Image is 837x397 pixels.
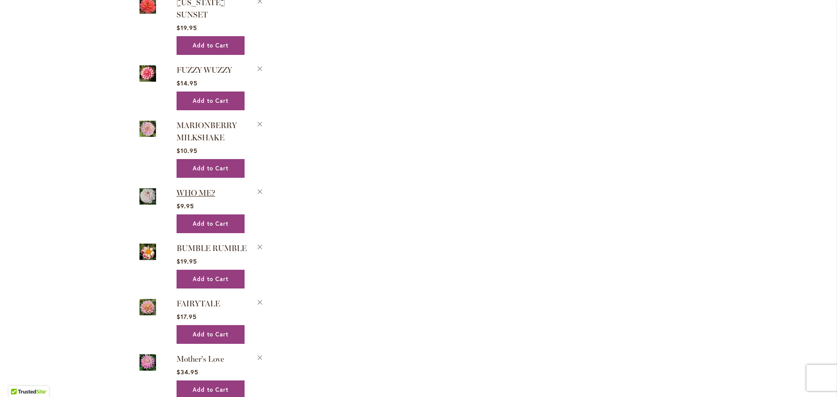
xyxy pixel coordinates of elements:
[177,92,245,110] button: Add to Cart
[177,36,245,55] button: Add to Cart
[139,64,156,83] img: FUZZY WUZZY
[139,297,156,317] img: Fairytale
[139,119,156,139] img: MARIONBERRY MILKSHAKE
[139,119,156,140] a: MARIONBERRY MILKSHAKE
[177,368,198,376] span: $34.95
[193,220,228,227] span: Add to Cart
[177,270,245,288] button: Add to Cart
[7,366,31,390] iframe: Launch Accessibility Center
[139,353,156,374] a: Mother's Love
[139,242,156,261] img: BUMBLE RUMBLE
[177,244,247,253] a: BUMBLE RUMBLE
[193,275,228,283] span: Add to Cart
[139,187,156,206] img: Who Me?
[139,297,156,319] a: Fairytale
[139,64,156,85] a: FUZZY WUZZY
[177,325,245,344] button: Add to Cart
[193,165,228,172] span: Add to Cart
[177,121,237,143] a: MARIONBERRY MILKSHAKE
[177,354,224,364] a: Mother's Love
[177,79,197,87] span: $14.95
[193,386,228,394] span: Add to Cart
[177,146,197,155] span: $10.95
[177,214,245,233] button: Add to Cart
[193,331,228,338] span: Add to Cart
[139,242,156,263] a: BUMBLE RUMBLE
[177,312,197,321] span: $17.95
[139,187,156,208] a: Who Me?
[177,24,197,32] span: $19.95
[139,353,156,372] img: Mother's Love
[177,65,232,75] a: FUZZY WUZZY
[177,257,197,265] span: $19.95
[193,42,228,49] span: Add to Cart
[177,299,220,309] a: FAIRYTALE
[177,202,194,210] span: $9.95
[177,188,215,198] a: WHO ME?
[177,159,245,178] button: Add to Cart
[193,97,228,105] span: Add to Cart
